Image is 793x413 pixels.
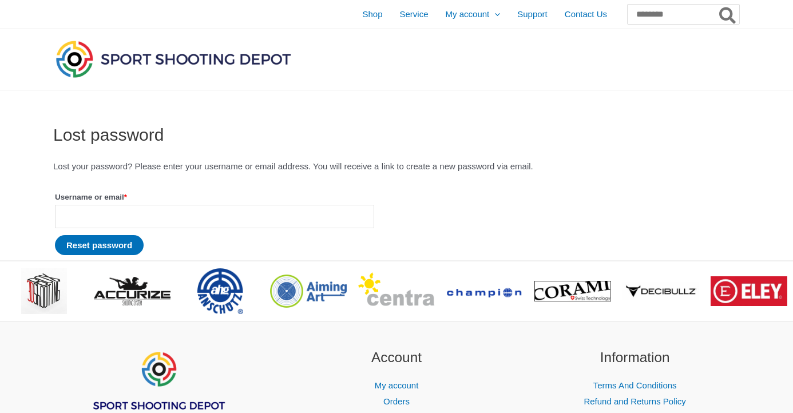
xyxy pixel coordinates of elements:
img: Sport Shooting Depot [53,38,294,80]
p: Lost your password? Please enter your username or email address. You will receive a link to creat... [53,158,740,174]
h1: Lost password [53,125,740,145]
button: Search [717,5,739,24]
button: Reset password [55,235,144,255]
label: Username or email [55,189,374,205]
h2: Information [530,347,740,368]
a: Orders [383,396,410,406]
a: My account [375,380,419,390]
a: Refund and Returns Policy [584,396,685,406]
a: Terms And Conditions [593,380,677,390]
h2: Account [292,347,502,368]
img: brand logo [711,276,787,306]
